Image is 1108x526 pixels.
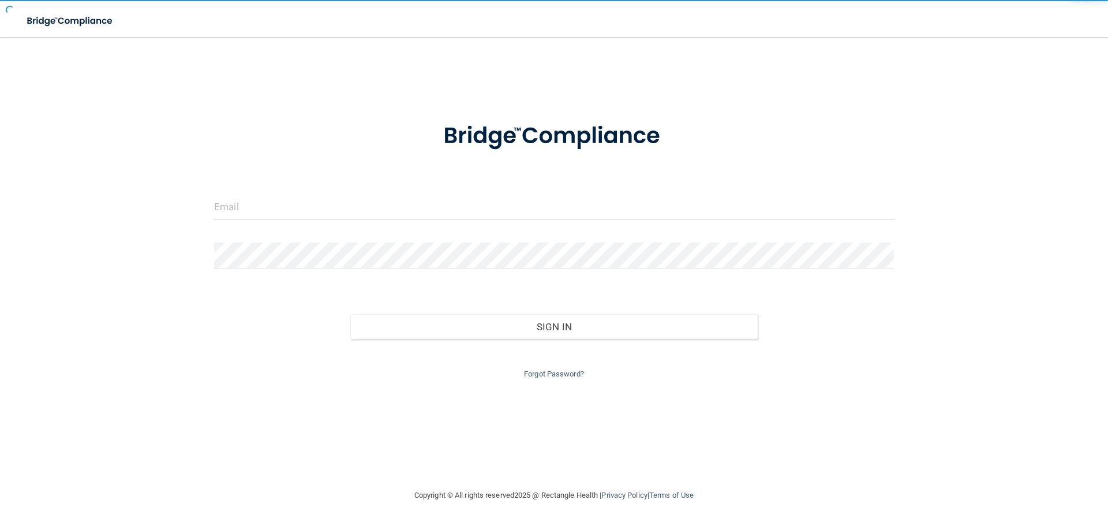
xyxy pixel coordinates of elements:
a: Privacy Policy [601,491,647,499]
div: Copyright © All rights reserved 2025 @ Rectangle Health | | [343,477,765,514]
a: Forgot Password? [524,370,584,378]
button: Sign In [350,314,758,340]
a: Terms of Use [649,491,694,499]
input: Email [214,194,894,220]
img: bridge_compliance_login_screen.278c3ca4.svg [17,9,123,33]
img: bridge_compliance_login_screen.278c3ca4.svg [420,106,688,166]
